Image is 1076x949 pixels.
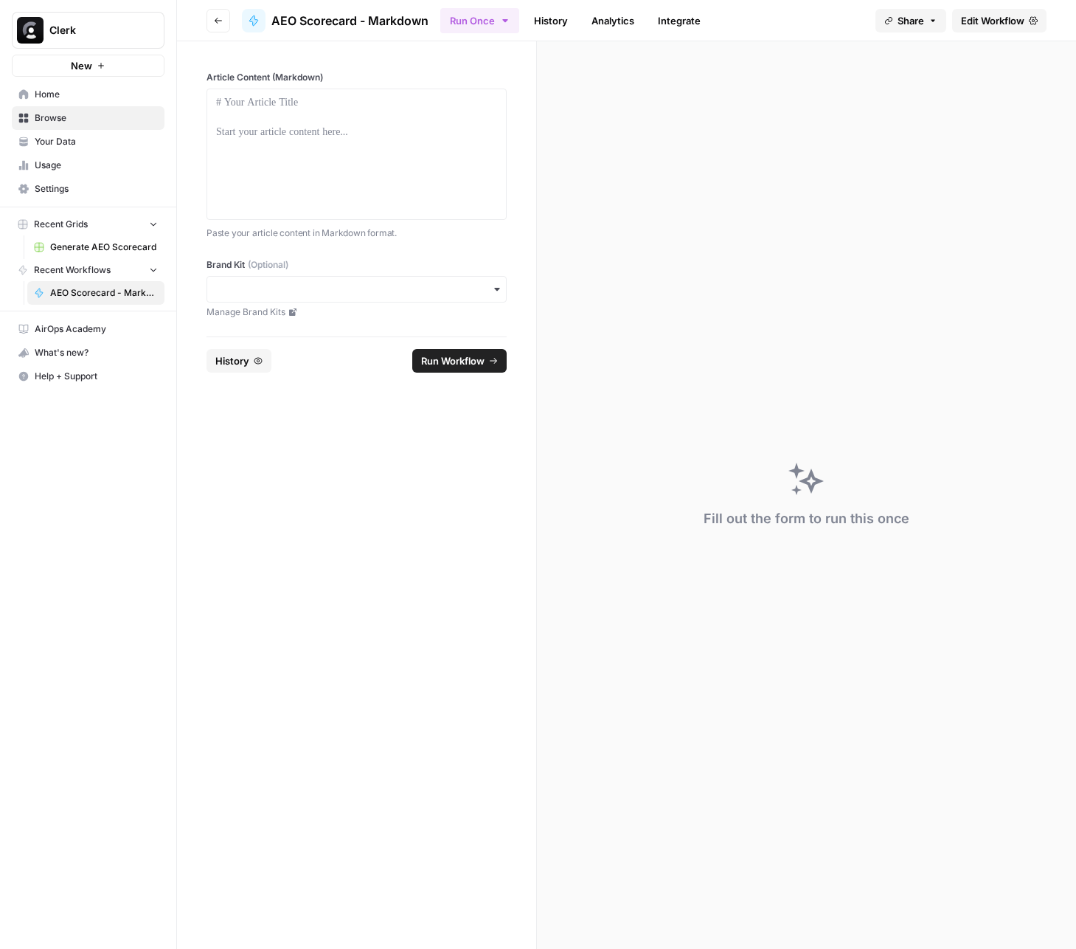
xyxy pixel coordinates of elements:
button: What's new? [12,341,164,365]
button: Workspace: Clerk [12,12,164,49]
a: Your Data [12,130,164,153]
img: Clerk Logo [17,17,44,44]
span: Browse [35,111,158,125]
button: Run Workflow [412,349,507,373]
a: Analytics [583,9,643,32]
span: History [215,353,249,368]
span: Help + Support [35,370,158,383]
a: Usage [12,153,164,177]
p: Paste your article content in Markdown format. [206,226,507,241]
span: Run Workflow [421,353,485,368]
span: Recent Grids [34,218,88,231]
span: New [71,58,92,73]
span: AEO Scorecard - Markdown [50,286,158,300]
a: AEO Scorecard - Markdown [27,281,164,305]
a: Settings [12,177,164,201]
a: Generate AEO Scorecard [27,235,164,259]
div: What's new? [13,342,164,364]
a: AirOps Academy [12,317,164,341]
span: Settings [35,182,158,196]
a: AEO Scorecard - Markdown [242,9,428,32]
span: Home [35,88,158,101]
span: Your Data [35,135,158,148]
label: Article Content (Markdown) [206,71,507,84]
a: Edit Workflow [952,9,1047,32]
span: AirOps Academy [35,322,158,336]
span: Share [898,13,924,28]
a: Integrate [649,9,709,32]
span: Generate AEO Scorecard [50,241,158,254]
a: Browse [12,106,164,130]
label: Brand Kit [206,258,507,272]
a: History [525,9,577,32]
span: (Optional) [248,258,288,272]
span: Recent Workflows [34,263,111,277]
span: Usage [35,159,158,172]
a: Manage Brand Kits [206,306,507,319]
span: Edit Workflow [961,13,1024,28]
button: Share [875,9,946,32]
span: Clerk [49,23,139,38]
button: Recent Grids [12,213,164,235]
button: Help + Support [12,365,164,388]
button: History [206,349,271,373]
button: Run Once [440,8,519,33]
span: AEO Scorecard - Markdown [271,12,428,30]
div: Fill out the form to run this once [704,508,909,529]
button: Recent Workflows [12,259,164,281]
a: Home [12,83,164,106]
button: New [12,55,164,77]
